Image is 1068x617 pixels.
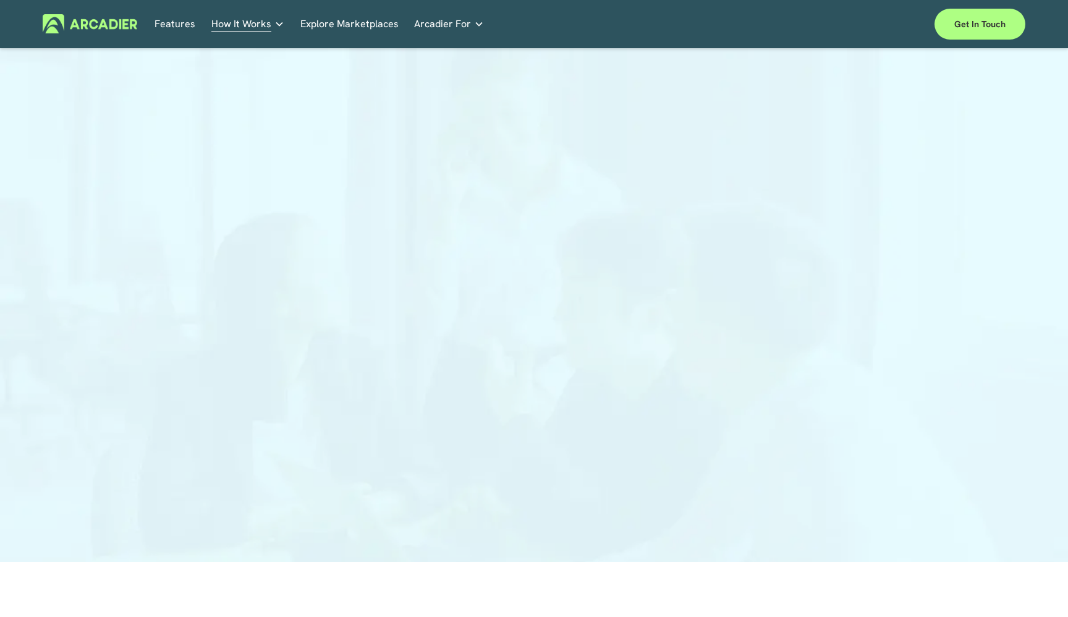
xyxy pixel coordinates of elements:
[300,14,399,33] a: Explore Marketplaces
[414,14,484,33] a: folder dropdown
[211,15,271,33] span: How It Works
[211,14,284,33] a: folder dropdown
[43,14,137,33] img: Arcadier
[414,15,471,33] span: Arcadier For
[934,9,1025,40] a: Get in touch
[155,14,195,33] a: Features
